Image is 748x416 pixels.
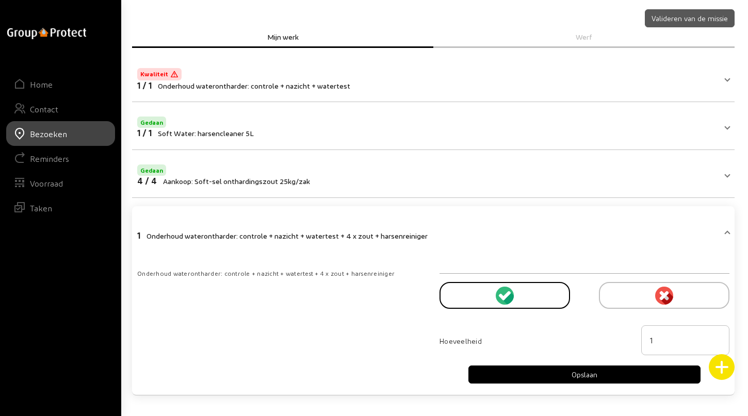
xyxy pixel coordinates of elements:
img: logo-oneline.png [7,28,86,39]
a: Reminders [6,146,115,171]
span: Onderhoud waterontharder: controle + nazicht + watertest + 4 x zout + harsenreiniger [147,231,428,240]
div: Bezoeken [30,129,67,139]
span: Hoeveelheid [440,337,482,345]
div: Onderhoud waterontharder: controle + nazicht + watertest + 4 x zout + harsenreiniger [137,268,427,278]
mat-expansion-panel-header: Gedaan4 / 4Aankoop: Soft-sel onthardingszout 25kg/zak [132,156,735,191]
mat-expansion-panel-header: Gedaan1 / 1Soft Water: harsencleaner 5L [132,108,735,143]
div: Home [30,79,53,89]
a: Taken [6,195,115,220]
a: Bezoeken [6,121,115,146]
span: Soft Water: harsencleaner 5L [158,129,254,138]
div: Mijn werk [139,32,426,41]
div: 1Onderhoud waterontharder: controle + nazicht + watertest + 4 x zout + harsenreiniger [132,256,735,389]
a: Home [6,72,115,96]
span: 1 / 1 [137,80,152,90]
span: 4 / 4 [137,176,157,186]
div: Contact [30,104,58,114]
mat-expansion-panel-header: 1Onderhoud waterontharder: controle + nazicht + watertest + 4 x zout + harsenreiniger [132,212,735,256]
a: Contact [6,96,115,121]
span: Onderhoud waterontharder: controle + nazicht + watertest [158,81,350,90]
div: Werf [441,32,727,41]
span: 1 [137,230,140,240]
div: Taken [30,203,52,213]
span: Kwaliteit [140,70,168,78]
span: 1 / 1 [137,128,152,138]
span: Gedaan [140,167,163,174]
span: Gedaan [140,119,163,126]
div: Voorraad [30,178,63,188]
div: Reminders [30,154,69,163]
mat-expansion-panel-header: Kwaliteit1 / 1Onderhoud waterontharder: controle + nazicht + watertest [132,60,735,95]
a: Voorraad [6,171,115,195]
span: Aankoop: Soft-sel onthardingszout 25kg/zak [163,177,310,186]
button: Opslaan [468,365,701,384]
